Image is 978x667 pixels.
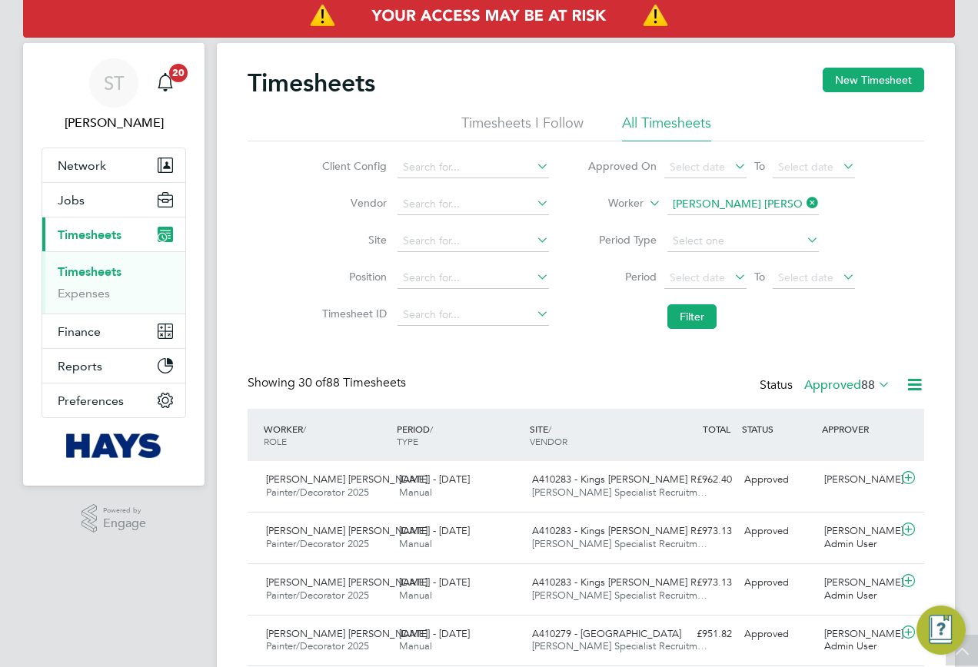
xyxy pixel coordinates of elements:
[750,156,770,176] span: To
[58,286,110,300] a: Expenses
[104,73,125,93] span: ST
[399,589,432,602] span: Manual
[399,576,470,589] span: [DATE] - [DATE]
[818,570,898,609] div: [PERSON_NAME] Admin User
[248,68,375,98] h2: Timesheets
[532,639,707,652] span: [PERSON_NAME] Specialist Recruitm…
[42,433,186,458] a: Go to home page
[298,375,326,390] span: 30 of
[532,576,707,589] span: A410283 - Kings [PERSON_NAME] R…
[58,393,124,408] span: Preferences
[670,270,725,284] span: Select date
[42,114,186,132] span: Samreet Thandi
[548,423,551,435] span: /
[399,627,470,640] span: [DATE] - [DATE]
[399,639,432,652] span: Manual
[81,504,147,533] a: Powered byEngage
[58,227,121,242] span: Timesheets
[532,627,681,640] span: A410279 - [GEOGRAPHIC_DATA]
[248,375,409,391] div: Showing
[778,160,833,174] span: Select date
[266,486,369,499] span: Painter/Decorator 2025
[658,467,738,493] div: £962.40
[397,435,418,447] span: TYPE
[42,314,185,348] button: Finance
[532,524,707,537] span: A410283 - Kings [PERSON_NAME] R…
[103,517,146,530] span: Engage
[818,415,898,443] div: APPROVER
[738,467,818,493] div: Approved
[658,570,738,596] div: £973.13
[823,68,924,92] button: New Timesheet
[778,270,833,284] span: Select date
[530,435,567,447] span: VENDOR
[23,43,205,486] nav: Main navigation
[658,622,738,647] div: £951.82
[526,415,659,455] div: SITE
[667,304,717,329] button: Filter
[42,251,185,314] div: Timesheets
[532,473,707,486] span: A410283 - Kings [PERSON_NAME] R…
[42,383,185,417] button: Preferences
[658,519,738,544] div: £973.13
[461,114,584,141] li: Timesheets I Follow
[738,622,818,647] div: Approved
[532,486,707,499] span: [PERSON_NAME] Specialist Recruitm…
[66,433,162,458] img: hays-logo-retina.png
[818,622,898,660] div: [PERSON_NAME] Admin User
[150,58,181,108] a: 20
[398,231,549,252] input: Search for...
[738,415,818,443] div: STATUS
[42,58,186,132] a: ST[PERSON_NAME]
[58,264,121,279] a: Timesheets
[42,349,185,383] button: Reports
[532,589,707,602] span: [PERSON_NAME] Specialist Recruitm…
[266,627,427,640] span: [PERSON_NAME] [PERSON_NAME]
[667,194,819,215] input: Search for...
[318,270,387,284] label: Position
[42,217,185,251] button: Timesheets
[738,519,818,544] div: Approved
[266,639,369,652] span: Painter/Decorator 2025
[398,267,549,289] input: Search for...
[532,537,707,550] span: [PERSON_NAME] Specialist Recruitm…
[260,415,393,455] div: WORKER
[393,415,526,455] div: PERIOD
[399,473,470,486] span: [DATE] - [DATE]
[587,270,657,284] label: Period
[750,267,770,287] span: To
[587,159,657,173] label: Approved On
[916,606,966,655] button: Engage Resource Center
[861,377,875,393] span: 88
[318,159,387,173] label: Client Config
[703,423,730,435] span: TOTAL
[103,504,146,517] span: Powered by
[58,158,106,173] span: Network
[266,576,427,589] span: [PERSON_NAME] [PERSON_NAME]
[318,196,387,210] label: Vendor
[42,148,185,182] button: Network
[266,473,427,486] span: [PERSON_NAME] [PERSON_NAME]
[266,537,369,550] span: Painter/Decorator 2025
[430,423,433,435] span: /
[58,359,102,373] span: Reports
[398,194,549,215] input: Search for...
[738,570,818,596] div: Approved
[398,157,549,178] input: Search for...
[818,467,898,493] div: [PERSON_NAME]
[266,589,369,602] span: Painter/Decorator 2025
[58,324,101,339] span: Finance
[42,183,185,217] button: Jobs
[760,375,893,397] div: Status
[667,231,819,252] input: Select one
[298,375,406,390] span: 88 Timesheets
[818,519,898,557] div: [PERSON_NAME] Admin User
[169,64,188,82] span: 20
[264,435,287,447] span: ROLE
[266,524,427,537] span: [PERSON_NAME] [PERSON_NAME]
[574,196,644,211] label: Worker
[804,377,890,393] label: Approved
[587,233,657,247] label: Period Type
[399,524,470,537] span: [DATE] - [DATE]
[398,304,549,326] input: Search for...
